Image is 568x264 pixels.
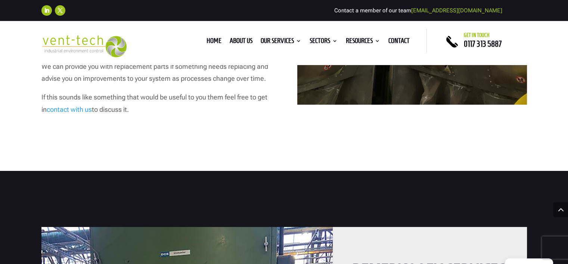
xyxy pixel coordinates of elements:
[388,38,410,46] a: Contact
[464,39,502,48] a: 0117 313 5887
[261,38,301,46] a: Our Services
[230,38,252,46] a: About us
[55,5,65,16] a: Follow on X
[207,38,221,46] a: Home
[41,91,271,116] p: If this sounds like something that would be useful to you them feel free to get in to discuss it.
[41,5,52,16] a: Follow on LinkedIn
[41,35,127,57] img: 2023-09-27T08_35_16.549ZVENT-TECH---Clear-background
[411,7,502,14] a: [EMAIL_ADDRESS][DOMAIN_NAME]
[346,38,380,46] a: Resources
[47,105,92,113] a: contact with us
[310,38,338,46] a: Sectors
[464,32,490,38] span: Get in touch
[41,61,271,92] p: We can provide you with replacement parts if something needs replacing and advise you on improvem...
[334,7,502,14] span: Contact a member of our team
